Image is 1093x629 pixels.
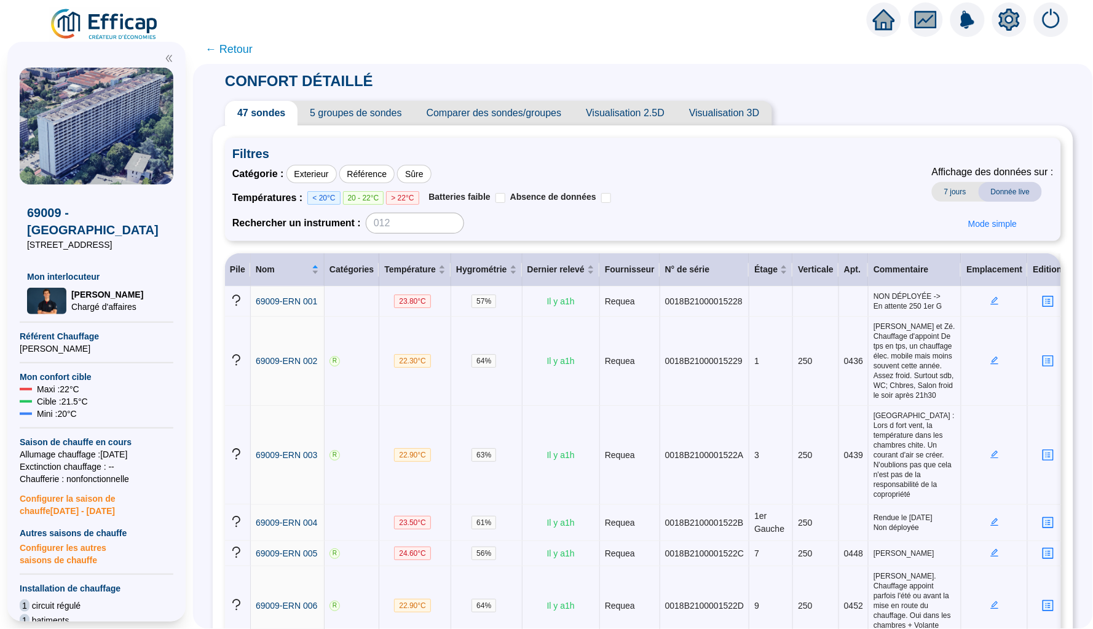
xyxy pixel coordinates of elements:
span: edit [990,548,999,557]
span: Mon confort cible [20,371,173,383]
th: Apt. [839,253,869,287]
span: Chaufferie : non fonctionnelle [20,473,173,485]
div: Référence [339,165,395,183]
span: Référent Chauffage [20,330,173,342]
span: 63 % [472,448,496,462]
span: 1er Gauche [754,511,784,534]
span: 23.50 °C [394,516,431,529]
span: profile [1042,516,1054,529]
th: Hygrométrie [451,253,522,287]
span: Mini : 20 °C [37,408,77,420]
span: 250 [798,450,812,460]
span: Il y a 1 h [547,601,575,611]
span: profile [1042,295,1054,307]
img: alerts [950,2,985,37]
span: 22.90 °C [394,448,431,462]
a: 69009-ERN 004 [256,516,317,529]
span: profile [1042,599,1054,612]
span: Températures : [232,191,307,205]
span: 23.80 °C [394,295,431,308]
span: 20 - 22°C [343,191,384,205]
span: setting [998,9,1020,31]
span: 0018B2100001522A [665,450,744,460]
a: 69009-ERN 002 [256,355,317,368]
span: home [873,9,895,31]
span: 0439 [844,450,863,460]
span: question [230,598,243,611]
span: Visualisation 2.5D [574,101,677,125]
span: 69009-ERN 001 [256,296,317,306]
span: Il y a 1 h [547,450,575,460]
span: profile [1042,355,1054,367]
span: ← Retour [205,41,253,58]
span: Pile [230,264,245,274]
span: Filtres [232,145,1054,162]
span: double-left [165,54,173,63]
span: 7 jours [932,182,979,202]
span: Étage [754,263,778,276]
span: 24.60 °C [394,547,431,560]
span: 1 [754,356,759,366]
span: 9 [754,601,759,611]
span: [PERSON_NAME] et Zé. Chauffage d'appoint De tps en tps, un chauffage élec. mobile mais moins souv... [874,322,956,400]
span: Température [384,263,436,276]
span: profile [1042,449,1054,461]
span: 22.30 °C [394,354,431,368]
span: 0448 [844,548,863,558]
span: 69009-ERN 006 [256,601,317,611]
span: edit [990,601,999,609]
span: edit [990,356,999,365]
span: question [230,354,243,366]
span: 250 [798,518,812,528]
th: Étage [749,253,793,287]
th: Température [379,253,451,287]
span: edit [990,450,999,459]
span: 64 % [472,599,496,612]
a: 69009-ERN 005 [256,547,317,560]
span: [STREET_ADDRESS] [27,239,166,251]
span: Affichage des données sur : [932,165,1054,180]
span: Il y a 1 h [547,518,575,528]
span: 1 [20,599,30,612]
span: 69009 - [GEOGRAPHIC_DATA] [27,204,166,239]
span: CONFORT DÉTAILLÉ [213,73,385,89]
a: 69009-ERN 003 [256,449,317,462]
span: Chargé d'affaires [71,301,143,313]
th: Dernier relevé [523,253,600,287]
span: [PERSON_NAME] [874,548,956,558]
img: Chargé d'affaires [27,288,66,314]
span: 69009-ERN 003 [256,450,317,460]
span: R [329,548,340,559]
th: Catégories [325,253,379,287]
th: Edition [1028,253,1067,287]
span: 250 [798,548,812,558]
span: 1 [20,614,30,627]
td: Requea [600,505,660,541]
img: efficap energie logo [49,7,160,42]
span: 69009-ERN 002 [256,356,317,366]
span: 0018B2100001522D [665,601,744,611]
a: 69009-ERN 006 [256,599,317,612]
img: alerts [1034,2,1068,37]
td: Requea [600,406,660,505]
input: 012 [366,213,464,234]
span: 61 % [472,516,496,529]
span: 22.90 °C [394,599,431,612]
span: R [329,356,340,366]
span: Il y a 1 h [547,356,575,366]
td: Requea [600,287,660,317]
span: 69009-ERN 005 [256,548,317,558]
span: 3 [754,450,759,460]
span: Cible : 21.5 °C [37,395,88,408]
span: Rendue le [DATE] Non déployée [874,513,956,532]
span: NON DÉPLOYÉE -> En attente 250 1er G [874,291,956,311]
span: profile [1042,547,1054,560]
span: Maxi : 22 °C [37,383,79,395]
button: Mode simple [958,214,1027,234]
a: 69009-ERN 001 [256,295,317,308]
span: question [230,448,243,461]
span: Comparer des sondes/groupes [414,101,574,125]
span: 56 % [472,547,496,560]
span: edit [990,518,999,526]
th: Emplacement [961,253,1028,287]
